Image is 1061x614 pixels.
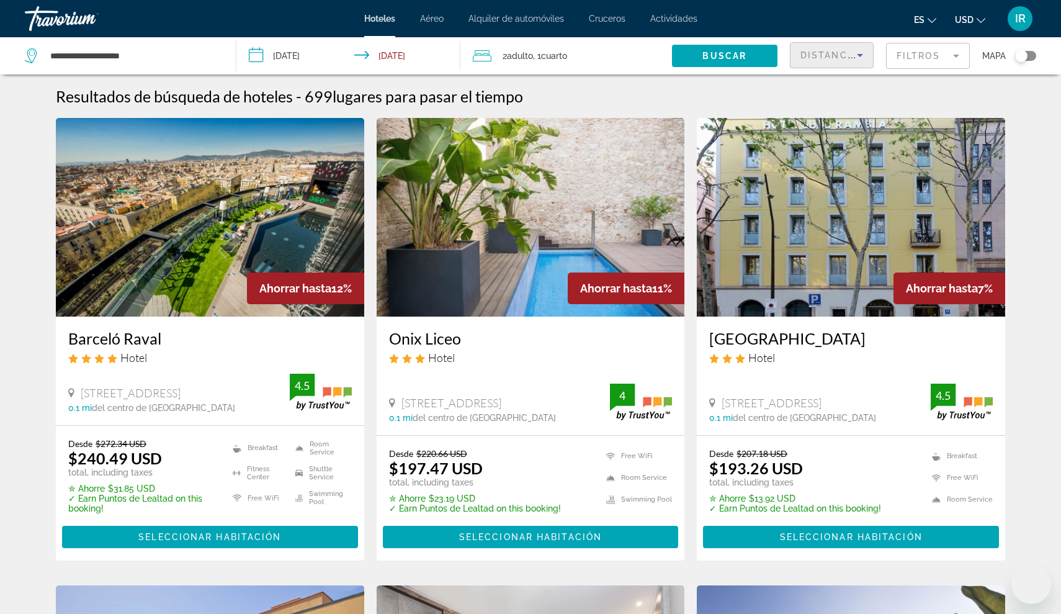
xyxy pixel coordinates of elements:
[290,378,315,393] div: 4.5
[733,413,876,423] span: del centro de [GEOGRAPHIC_DATA]
[610,388,635,403] div: 4
[600,470,672,485] li: Room Service
[893,273,1005,304] div: 7%
[389,351,673,364] div: 3 star Hotel
[533,47,567,65] span: , 1
[68,449,162,467] ins: $240.49 USD
[926,448,993,464] li: Breakfast
[62,526,358,548] button: Seleccionar habitación
[96,438,146,449] del: $272.34 USD
[709,503,881,513] p: ✓ Earn Puntos de Lealtad on this booking!
[541,51,567,61] span: Cuarto
[800,50,858,60] span: Distancia
[389,494,426,503] span: ✮ Ahorre
[709,329,993,348] a: [GEOGRAPHIC_DATA]
[468,14,564,24] a: Alquiler de automóviles
[703,526,999,548] button: Seleccionar habitación
[703,529,999,543] a: Seleccionar habitación
[259,282,331,295] span: Ahorrar hasta
[568,273,684,304] div: 11%
[926,470,993,485] li: Free WiFi
[982,47,1006,65] span: Mapa
[138,532,281,542] span: Seleccionar habitación
[389,329,673,348] a: Onix Liceo
[697,118,1005,317] img: Hotel image
[389,503,561,513] p: ✓ Earn Puntos de Lealtad on this booking!
[914,11,936,29] button: Change language
[68,351,352,364] div: 4 star Hotel
[383,526,679,548] button: Seleccionar habitación
[389,494,561,503] p: $23.19 USD
[931,384,993,420] img: trustyou-badge.svg
[1015,12,1026,25] span: IR
[428,351,455,364] span: Hotel
[1004,6,1036,32] button: User Menu
[289,464,352,482] li: Shuttle Service
[413,413,556,423] span: del centro de [GEOGRAPHIC_DATA]
[389,413,413,423] span: 0.1 mi
[906,282,978,295] span: Ahorrar hasta
[92,403,235,413] span: del centro de [GEOGRAPHIC_DATA]
[780,532,923,542] span: Seleccionar habitación
[459,532,602,542] span: Seleccionar habitación
[389,459,483,477] ins: $197.47 USD
[236,37,460,74] button: Check-in date: Dec 16, 2025 Check-out date: Dec 18, 2025
[736,448,787,459] del: $207.18 USD
[226,438,289,457] li: Breakfast
[722,396,821,410] span: [STREET_ADDRESS]
[364,14,395,24] a: Hoteles
[401,396,501,410] span: [STREET_ADDRESS]
[333,87,523,106] span: lugares para pasar el tiempo
[709,351,993,364] div: 3 star Hotel
[610,384,672,420] img: trustyou-badge.svg
[886,42,970,70] button: Filter
[289,489,352,507] li: Swimming Pool
[507,51,533,61] span: Adulto
[709,459,803,477] ins: $193.26 USD
[580,282,652,295] span: Ahorrar hasta
[68,494,217,513] p: ✓ Earn Puntos de Lealtad on this booking!
[589,14,625,24] a: Cruceros
[56,87,293,106] h1: Resultados de búsqueda de hoteles
[56,118,364,317] img: Hotel image
[68,467,217,477] p: total, including taxes
[247,273,364,304] div: 12%
[709,413,733,423] span: 0.1 mi
[600,492,672,507] li: Swimming Pool
[709,448,733,459] span: Desde
[389,477,561,487] p: total, including taxes
[81,386,181,400] span: [STREET_ADDRESS]
[226,464,289,482] li: Fitness Center
[926,492,993,507] li: Room Service
[1006,50,1036,61] button: Toggle map
[955,15,974,25] span: USD
[416,448,467,459] del: $220.66 USD
[914,15,924,25] span: es
[702,51,746,61] span: Buscar
[305,87,523,106] h2: 699
[503,47,533,65] span: 2
[709,494,881,503] p: $13.92 USD
[68,484,105,494] span: ✮ Ahorre
[931,388,956,403] div: 4.5
[68,329,352,348] a: Barceló Raval
[226,489,289,507] li: Free WiFi
[420,14,444,24] a: Aéreo
[709,477,881,487] p: total, including taxes
[120,351,147,364] span: Hotel
[68,403,92,413] span: 0.1 mi
[650,14,697,24] a: Actividades
[1011,564,1051,604] iframe: Button to launch messaging window
[25,2,149,35] a: Travorium
[62,529,358,543] a: Seleccionar habitación
[68,438,92,449] span: Desde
